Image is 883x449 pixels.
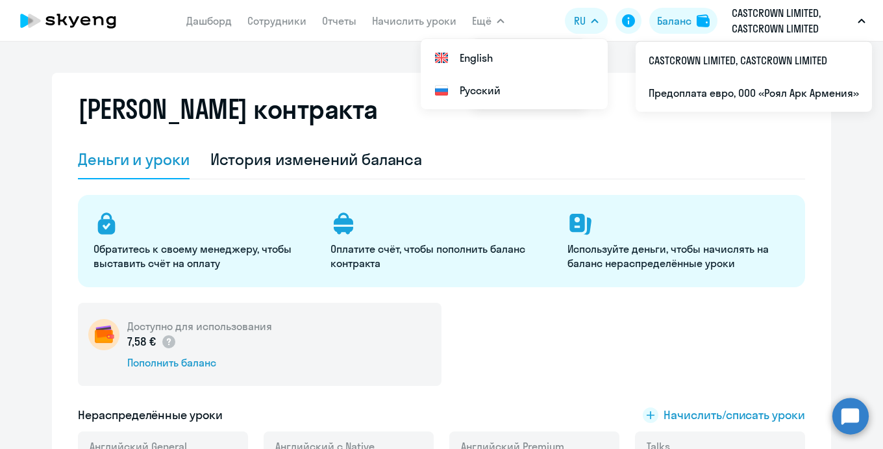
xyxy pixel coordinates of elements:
h5: Доступно для использования [127,319,272,333]
p: Обратитесь к своему менеджеру, чтобы выставить счёт на оплату [93,242,315,270]
h2: [PERSON_NAME] контракта [78,94,378,125]
img: Русский [434,83,449,98]
a: Сотрудники [247,14,306,27]
a: Дашборд [186,14,232,27]
span: Ещё [472,13,491,29]
ul: Ещё [421,39,608,109]
p: CASTCROWN LIMITED, CASTCROWN LIMITED [732,5,852,36]
p: Оплатите счёт, чтобы пополнить баланс контракта [330,242,552,270]
img: English [434,50,449,66]
span: RU [574,13,586,29]
button: RU [565,8,608,34]
h5: Нераспределённые уроки [78,407,223,424]
a: Начислить уроки [372,14,456,27]
p: 7,58 € [127,333,177,350]
div: История изменений баланса [210,149,423,170]
button: Балансbalance [649,8,717,34]
div: Деньги и уроки [78,149,190,170]
span: Начислить/списать уроки [664,407,805,424]
div: Пополнить баланс [127,355,272,370]
a: Отчеты [322,14,356,27]
p: Используйте деньги, чтобы начислять на баланс нераспределённые уроки [567,242,789,270]
ul: Ещё [636,42,872,112]
button: Ещё [472,8,504,34]
img: balance [697,14,710,27]
img: wallet-circle.png [88,319,119,350]
div: Баланс [657,13,691,29]
button: CASTCROWN LIMITED, CASTCROWN LIMITED [725,5,872,36]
